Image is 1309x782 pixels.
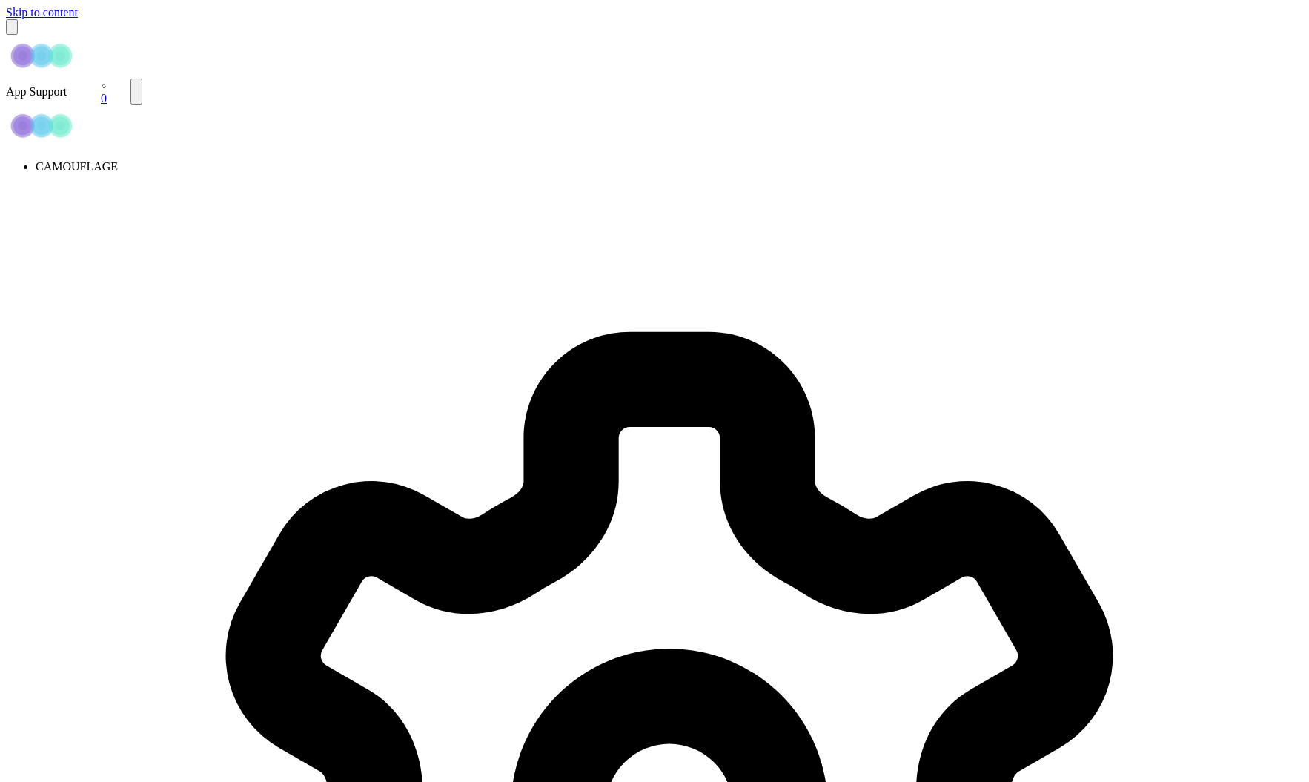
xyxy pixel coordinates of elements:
div: 0 [101,92,107,105]
span: App Support [6,85,67,98]
a: Skip to content [6,6,78,19]
img: Camouflage [6,35,80,76]
img: Camouflage [6,105,80,146]
button: Toggle menu [6,19,18,35]
a: 0 [101,79,107,105]
button: Avatar with initials V [130,79,142,104]
span: CAMOUFLAGE [36,160,118,173]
